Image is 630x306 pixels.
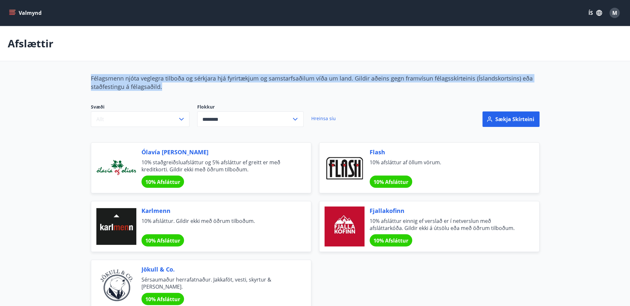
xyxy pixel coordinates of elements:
[585,7,606,19] button: ÍS
[612,9,617,16] span: M
[197,104,304,110] label: Flokkur
[370,148,524,156] span: Flash
[370,217,524,232] span: 10% afsláttur einnig ef verslað er í netverslun með afsláttarkóða. Gildir ekki á útsölu eða með ö...
[141,217,296,232] span: 10% afsláttur. Gildir ekki með öðrum tilboðum.
[141,265,296,273] span: Jökull & Co.
[96,116,104,123] span: Allt
[311,111,336,126] a: Hreinsa síu
[145,296,180,303] span: 10% Afsláttur
[141,276,296,290] span: Sérsaumaður herrafatnaður. Jakkaföt, vesti, skyrtur & [PERSON_NAME].
[373,178,408,186] span: 10% Afsláttur
[91,74,533,91] span: Félagsmenn njóta veglegra tilboða og sérkjara hjá fyrirtækjum og samstarfsaðilum víða um land. Gi...
[91,104,189,111] span: Svæði
[145,178,180,186] span: 10% Afsláttur
[370,159,524,173] span: 10% afsláttur af öllum vörum.
[370,206,524,215] span: Fjallakofinn
[141,148,296,156] span: Ólavía [PERSON_NAME]
[8,7,44,19] button: menu
[607,5,622,21] button: M
[373,237,408,244] span: 10% Afsláttur
[8,36,53,51] p: Afslættir
[482,111,539,127] button: Sækja skírteini
[141,159,296,173] span: 10% staðgreiðsluafsláttur og 5% afsláttur ef greitt er með kreditkorti. Gildir ekki með öðrum til...
[141,206,296,215] span: Karlmenn
[145,237,180,244] span: 10% Afsláttur
[91,111,189,127] button: Allt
